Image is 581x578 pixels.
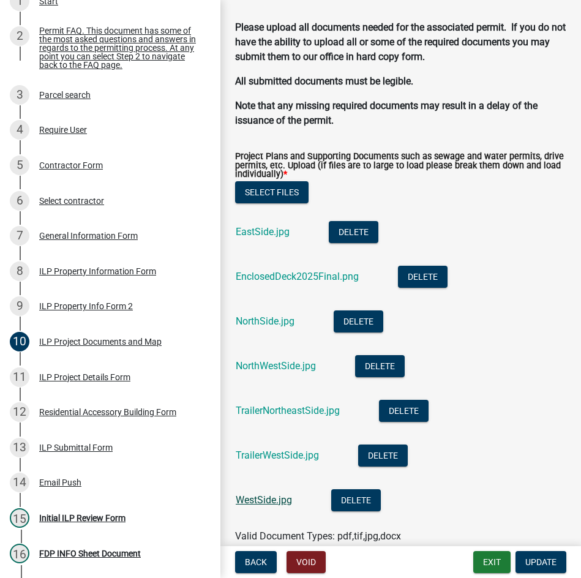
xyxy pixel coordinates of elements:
[39,514,126,522] div: Initial ILP Review Form
[236,449,319,461] a: TrailerWestSide.jpg
[334,310,383,332] button: Delete
[10,402,29,422] div: 12
[473,551,511,573] button: Exit
[39,231,138,240] div: General Information Form
[245,557,267,567] span: Back
[10,332,29,351] div: 10
[379,406,429,418] wm-modal-confirm: Delete Document
[355,361,405,373] wm-modal-confirm: Delete Document
[39,267,156,276] div: ILP Property Information Form
[10,508,29,528] div: 15
[398,266,448,288] button: Delete
[10,156,29,175] div: 5
[10,367,29,387] div: 11
[398,272,448,283] wm-modal-confirm: Delete Document
[235,75,413,87] strong: All submitted documents must be legible.
[329,227,378,239] wm-modal-confirm: Delete Document
[10,226,29,246] div: 7
[235,551,277,573] button: Back
[235,152,566,179] label: Project Plans and Supporting Documents such as sewage and water permits, drive permits, etc. Uplo...
[10,85,29,105] div: 3
[10,296,29,316] div: 9
[39,478,81,487] div: Email Push
[39,302,133,310] div: ILP Property Info Form 2
[235,530,401,542] span: Valid Document Types: pdf,tif,jpg,docx
[236,271,359,282] a: EnclosedDeck2025Final.png
[39,126,87,134] div: Require User
[287,551,326,573] button: Void
[236,315,294,327] a: NorthSide.jpg
[235,100,538,126] strong: Note that any missing required documents may result in a delay of the issuance of the permit.
[334,317,383,328] wm-modal-confirm: Delete Document
[10,120,29,140] div: 4
[379,400,429,422] button: Delete
[39,91,91,99] div: Parcel search
[329,221,378,243] button: Delete
[10,473,29,492] div: 14
[236,360,316,372] a: NorthWestSide.jpg
[39,161,103,170] div: Contractor Form
[39,337,162,346] div: ILP Project Documents and Map
[235,181,309,203] button: Select files
[10,544,29,563] div: 16
[236,494,292,506] a: WestSide.jpg
[331,489,381,511] button: Delete
[525,557,557,567] span: Update
[355,355,405,377] button: Delete
[39,197,104,205] div: Select contractor
[39,443,113,452] div: ILP Submittal Form
[39,373,130,381] div: ILP Project Details Form
[10,191,29,211] div: 6
[235,21,566,62] strong: Please upload all documents needed for the associated permit. If you do not have the ability to u...
[236,405,340,416] a: TrailerNortheastSide.jpg
[39,26,201,69] div: Permit FAQ. This document has some of the most asked questions and answers in regards to the perm...
[39,549,141,558] div: FDP INFO Sheet Document
[10,261,29,281] div: 8
[10,438,29,457] div: 13
[236,226,290,238] a: EastSide.jpg
[358,445,408,467] button: Delete
[358,451,408,462] wm-modal-confirm: Delete Document
[515,551,566,573] button: Update
[10,26,29,46] div: 2
[39,408,176,416] div: Residential Accessory Building Form
[331,495,381,507] wm-modal-confirm: Delete Document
